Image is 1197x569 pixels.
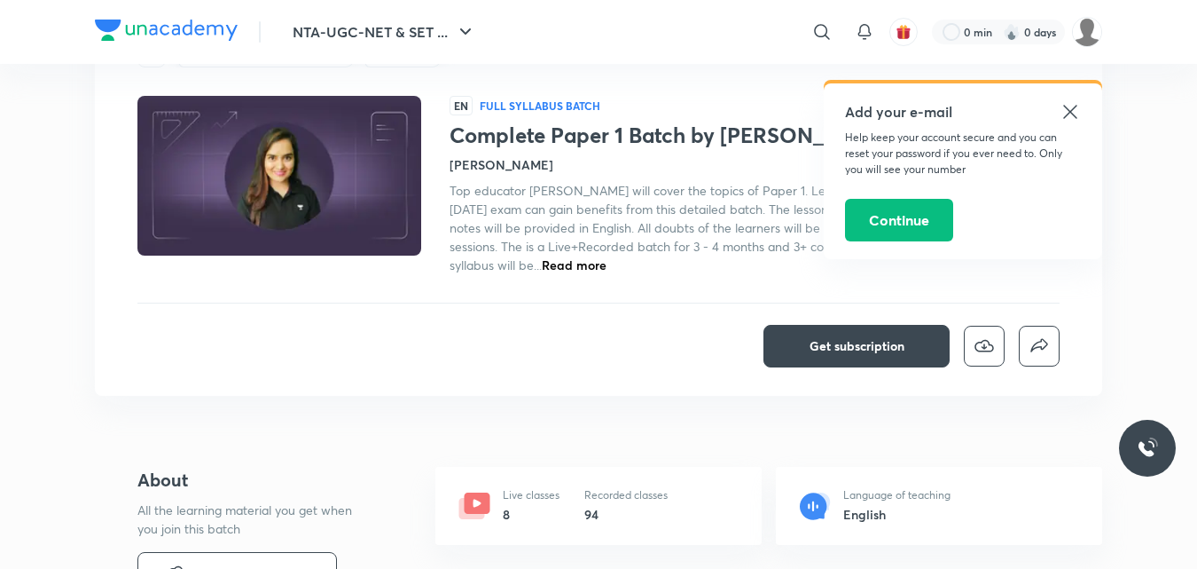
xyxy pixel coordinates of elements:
img: streak [1003,23,1021,41]
img: Thumbnail [135,94,424,257]
h6: 94 [584,505,668,524]
h1: Complete Paper 1 Batch by [PERSON_NAME] - [DATE] [450,122,1060,148]
span: Read more [542,257,606,273]
img: renuka [1072,17,1102,47]
h6: 8 [503,505,559,524]
p: Live classes [503,487,559,503]
h6: English [843,505,951,524]
img: Company Logo [95,20,238,41]
h4: [PERSON_NAME] [450,155,553,174]
h4: About [137,467,379,494]
img: ttu [1137,438,1158,459]
button: Get subscription [763,325,950,367]
span: Top educator [PERSON_NAME] will cover the topics of Paper 1. Learners preparing for the NTA UGC N... [450,182,1056,273]
img: avatar [896,24,911,40]
p: Recorded classes [584,487,668,503]
span: Get subscription [810,337,904,355]
span: EN [450,96,473,115]
button: avatar [889,18,918,46]
h5: Add your e-mail [845,101,1081,122]
a: Company Logo [95,20,238,45]
p: Help keep your account secure and you can reset your password if you ever need to. Only you will ... [845,130,1081,178]
button: NTA-UGC-NET & SET ... [282,14,487,50]
p: Language of teaching [843,487,951,503]
p: Full Syllabus Batch [480,99,600,113]
p: All the learning material you get when you join this batch [137,501,366,538]
button: Continue [845,199,953,241]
